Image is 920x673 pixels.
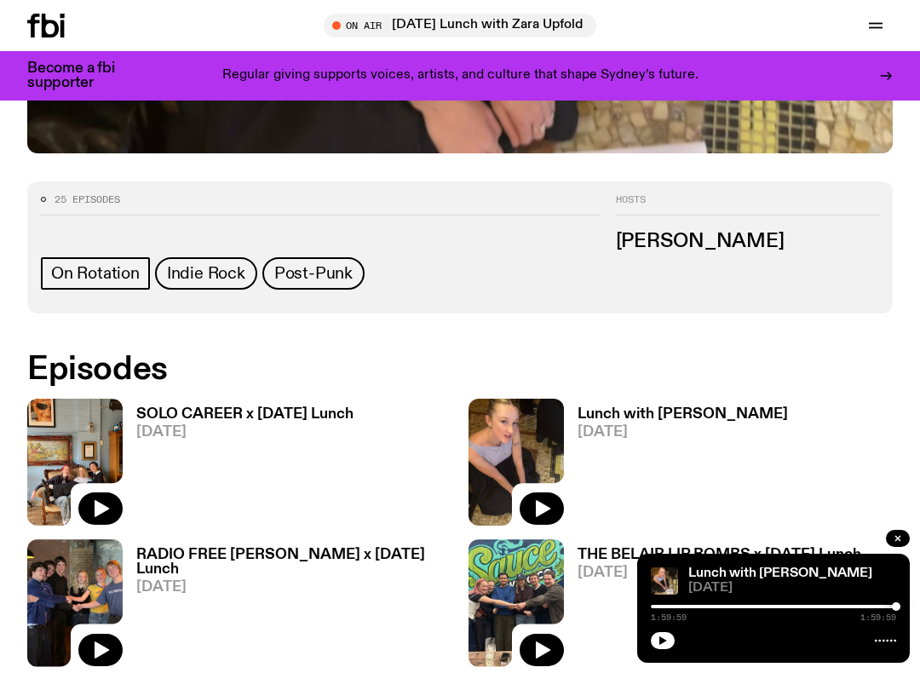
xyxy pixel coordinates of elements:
[324,14,596,37] button: On Air[DATE] Lunch with Zara Upfold
[123,548,451,666] a: RADIO FREE [PERSON_NAME] x [DATE] Lunch[DATE]
[27,354,599,385] h2: Episodes
[616,233,879,251] h3: [PERSON_NAME]
[136,548,451,577] h3: RADIO FREE [PERSON_NAME] x [DATE] Lunch
[55,195,120,204] span: 25 episodes
[651,567,678,595] img: SLC lunch cover
[688,567,872,580] a: Lunch with [PERSON_NAME]
[27,399,123,526] img: solo career 4 slc
[564,548,861,666] a: THE BELAIR LIP BOMBS x [DATE] Lunch[DATE]
[578,407,788,422] h3: Lunch with [PERSON_NAME]
[578,548,861,562] h3: THE BELAIR LIP BOMBS x [DATE] Lunch
[564,407,788,526] a: Lunch with [PERSON_NAME][DATE]
[688,582,896,595] span: [DATE]
[262,257,365,290] a: Post-Punk
[578,566,861,580] span: [DATE]
[578,425,788,440] span: [DATE]
[27,539,123,666] img: RFA 4 SLC
[51,264,140,283] span: On Rotation
[651,613,687,622] span: 1:59:59
[222,68,699,83] p: Regular giving supports voices, artists, and culture that shape Sydney’s future.
[274,264,353,283] span: Post-Punk
[136,425,354,440] span: [DATE]
[136,407,354,422] h3: SOLO CAREER x [DATE] Lunch
[860,613,896,622] span: 1:59:59
[123,407,354,526] a: SOLO CAREER x [DATE] Lunch[DATE]
[167,264,245,283] span: Indie Rock
[41,257,150,290] a: On Rotation
[27,61,136,90] h3: Become a fbi supporter
[136,580,451,595] span: [DATE]
[616,195,879,216] h2: Hosts
[155,257,257,290] a: Indie Rock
